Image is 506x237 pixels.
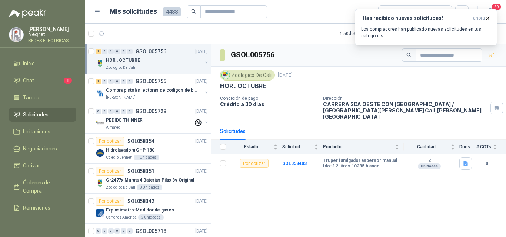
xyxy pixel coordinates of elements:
[361,26,491,39] p: Los compradores han publicado nuevas solicitudes en tus categorías.
[323,158,399,169] b: Truper fumigador aspersor manual fdo-2 2 litros 10235 blanco
[137,184,162,190] div: 3 Unidades
[102,109,107,114] div: 0
[476,144,491,149] span: # COTs
[127,79,133,84] div: 0
[230,144,272,149] span: Estado
[23,77,34,85] span: Chat
[28,38,76,43] p: REDES ELECTRICAS
[96,109,101,114] div: 0
[106,87,198,94] p: Compra pistolas lectoras de codigos de barras
[23,128,50,136] span: Licitaciones
[355,9,497,45] button: ¡Has recibido nuevas solicitudes!ahora Los compradores han publicado nuevas solicitudes en tus ca...
[195,48,208,55] p: [DATE]
[85,164,211,194] a: Por cotizarSOL058351[DATE] Company LogoCr2477x Murata 4 Baterias Pilas 3v OriginalZoologico De Ca...
[23,60,35,68] span: Inicio
[114,228,120,234] div: 0
[96,89,104,98] img: Company Logo
[163,7,181,16] span: 4488
[96,119,104,128] img: Company Logo
[9,201,76,215] a: Remisiones
[96,59,104,68] img: Company Logo
[114,79,120,84] div: 0
[127,169,154,174] p: SOL058351
[106,177,194,184] p: Cr2477x Murata 4 Baterias Pilas 3v Original
[136,49,166,54] p: GSOL005756
[96,137,124,146] div: Por cotizar
[106,207,174,214] p: Explosimetro-Medidor de gases
[127,49,133,54] div: 0
[136,228,166,234] p: GSOL005718
[121,49,126,54] div: 0
[23,94,39,102] span: Tareas
[9,91,76,105] a: Tareas
[9,9,47,18] img: Logo peakr
[96,79,101,84] div: 1
[476,140,506,154] th: # COTs
[106,147,154,154] p: Hidrolavadora GHP 180
[9,176,76,198] a: Órdenes de Compra
[195,198,208,205] p: [DATE]
[110,6,157,17] h1: Mis solicitudes
[282,161,307,166] a: SOL058403
[222,71,230,79] img: Company Logo
[102,49,107,54] div: 0
[340,28,388,40] div: 1 - 50 de 3805
[323,140,404,154] th: Producto
[323,101,487,120] p: CARRERA 2DA OESTE CON [GEOGRAPHIC_DATA] / [GEOGRAPHIC_DATA][PERSON_NAME] Cali , [PERSON_NAME][GEO...
[9,218,76,232] a: Configuración
[108,109,114,114] div: 0
[114,49,120,54] div: 0
[136,79,166,84] p: GSOL005755
[23,204,50,212] span: Remisiones
[136,109,166,114] p: GSOL005728
[28,27,76,37] p: [PERSON_NAME] Negret
[459,140,476,154] th: Docs
[9,125,76,139] a: Licitaciones
[127,139,154,144] p: SOL058354
[138,214,164,220] div: 2 Unidades
[96,197,124,206] div: Por cotizar
[220,101,317,107] p: Crédito a 30 días
[195,78,208,85] p: [DATE]
[220,96,317,101] p: Condición de pago
[476,160,497,167] b: 0
[106,117,143,124] p: PEDIDO THINNER
[102,79,107,84] div: 0
[220,70,275,81] div: Zoologico De Cali
[195,168,208,175] p: [DATE]
[406,53,412,58] span: search
[96,49,101,54] div: 1
[96,228,101,234] div: 0
[96,77,209,101] a: 1 0 0 0 0 0 GSOL005755[DATE] Company LogoCompra pistolas lectoras de codigos de barras[PERSON_NAME]
[323,144,393,149] span: Producto
[23,162,40,170] span: Cotizar
[9,159,76,173] a: Cotizar
[102,228,107,234] div: 0
[96,47,209,71] a: 1 0 0 0 0 0 GSOL005756[DATE] Company LogoHOR . OCTUBREZoologico De Cali
[473,15,485,21] span: ahora
[106,214,137,220] p: Cartones America
[383,8,399,16] div: Todas
[230,140,282,154] th: Estado
[23,145,57,153] span: Negociaciones
[106,65,135,71] p: Zoologico De Cali
[404,158,455,164] b: 2
[85,194,211,224] a: Por cotizarSOL058342[DATE] Company LogoExplosimetro-Medidor de gasesCartones America2 Unidades
[121,109,126,114] div: 0
[361,15,470,21] h3: ¡Has recibido nuevas solicitudes!
[491,3,502,10] span: 20
[108,228,114,234] div: 0
[240,159,269,168] div: Por cotizar
[106,184,135,190] p: Zoologico De Cali
[106,57,140,64] p: HOR . OCTUBRE
[220,82,266,90] p: HOR . OCTUBRE
[9,108,76,122] a: Solicitudes
[23,111,49,119] span: Solicitudes
[127,228,133,234] div: 0
[9,28,23,42] img: Company Logo
[404,144,449,149] span: Cantidad
[23,179,69,195] span: Órdenes de Compra
[114,109,120,114] div: 0
[106,125,120,131] p: Almatec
